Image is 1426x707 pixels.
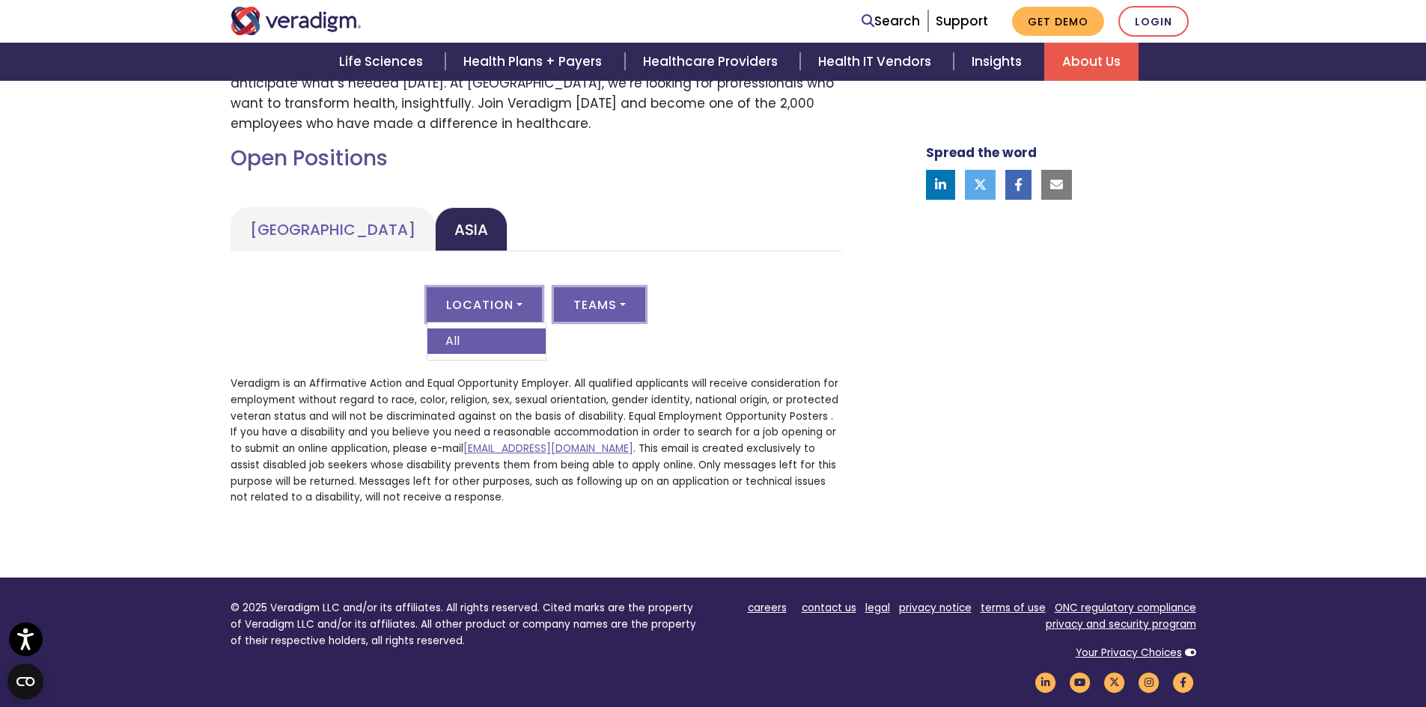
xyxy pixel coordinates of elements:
[625,43,800,81] a: Healthcare Providers
[231,32,842,134] p: Join a passionate team of dedicated associates who work side-by-side with caregivers, developers,...
[1055,601,1196,615] a: ONC regulatory compliance
[231,376,842,506] p: Veradigm is an Affirmative Action and Equal Opportunity Employer. All qualified applicants will r...
[802,601,856,615] a: contact us
[1012,7,1104,36] a: Get Demo
[463,441,633,456] a: [EMAIL_ADDRESS][DOMAIN_NAME]
[1171,676,1196,690] a: Veradigm Facebook Link
[1046,617,1196,631] a: privacy and security program
[1102,676,1127,690] a: Veradigm Twitter Link
[231,600,702,649] p: © 2025 Veradigm LLC and/or its affiliates. All rights reserved. Cited marks are the property of V...
[427,328,546,354] a: All
[231,146,842,171] h2: Open Positions
[435,207,508,251] a: Asia
[1044,43,1139,81] a: About Us
[1033,676,1058,690] a: Veradigm LinkedIn Link
[954,43,1044,81] a: Insights
[800,43,954,81] a: Health IT Vendors
[7,664,43,700] button: Open CMP widget
[899,601,972,615] a: privacy notice
[445,43,624,81] a: Health Plans + Payers
[862,11,920,31] a: Search
[981,601,1046,615] a: terms of use
[936,12,988,30] a: Support
[231,207,435,251] a: [GEOGRAPHIC_DATA]
[1136,676,1162,690] a: Veradigm Instagram Link
[1067,676,1093,690] a: Veradigm YouTube Link
[321,43,445,81] a: Life Sciences
[554,287,645,322] button: Teams
[926,144,1037,162] strong: Spread the word
[748,601,787,615] a: careers
[427,287,542,322] button: Location
[1076,646,1182,660] a: Your Privacy Choices
[1118,6,1189,37] a: Login
[231,7,362,35] img: Veradigm logo
[865,601,890,615] a: legal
